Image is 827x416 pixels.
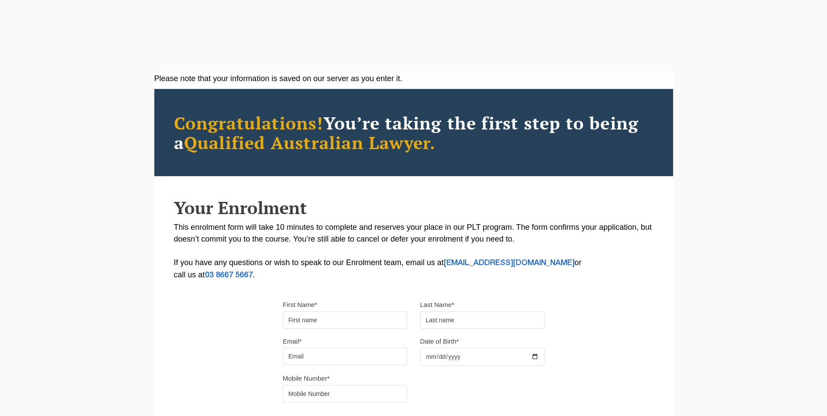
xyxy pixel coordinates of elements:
input: First name [283,311,407,329]
div: Please note that your information is saved on our server as you enter it. [154,73,673,85]
label: Email* [283,337,302,346]
input: Email [283,348,407,365]
p: This enrolment form will take 10 minutes to complete and reserves your place in our PLT program. ... [174,222,653,281]
label: Date of Birth* [420,337,459,346]
input: Last name [420,311,545,329]
span: Qualified Australian Lawyer. [184,131,436,154]
span: Congratulations! [174,111,323,134]
h2: You’re taking the first step to being a [174,113,653,152]
label: Mobile Number* [283,374,330,383]
a: 03 8667 5667 [205,272,253,279]
h2: Your Enrolment [174,198,653,217]
input: Mobile Number [283,385,407,402]
a: [EMAIL_ADDRESS][DOMAIN_NAME] [444,259,575,266]
label: First Name* [283,300,317,309]
label: Last Name* [420,300,454,309]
